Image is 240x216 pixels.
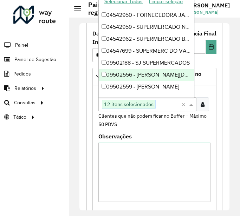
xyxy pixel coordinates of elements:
span: 12 itens selecionados [102,100,155,109]
span: Consultas [14,99,35,106]
div: 04547699 - SUPERMERC DO VALE TI [99,45,194,57]
div: 09502556 - [PERSON_NAME][DATE] [99,69,194,81]
span: [PERSON_NAME] [184,9,237,15]
span: Tático [13,113,26,121]
label: Data de Vigência Inicial [92,29,150,46]
span: Painel de Sugestão [14,56,56,63]
div: 04542959 - SUPERMERCADO NOVA AM [99,21,194,33]
span: Clear all [182,100,188,109]
label: Observações [98,132,132,140]
div: Priorizar Cliente - Não podem ficar no buffer [92,85,216,211]
span: Pedidos [13,70,31,78]
div: 04542950 - FORNECEDORA JACOME C [99,9,194,21]
h3: [PERSON_NAME] [184,2,237,9]
div: 04542962 - SUPERMERCADO BELA VI [99,33,194,45]
a: Priorizar Cliente - Não podem ficar no buffer [92,68,216,85]
div: 09502188 - SJ SUPERMERCADOS [99,57,194,69]
span: Relatórios [14,85,36,92]
button: Choose Date [206,40,216,54]
div: 09502747 - [PERSON_NAME] [99,93,194,105]
div: 09502559 - [PERSON_NAME] [99,81,194,93]
span: Painel [15,41,28,49]
h2: Painel de Sugestão - Criar registro [81,1,166,16]
small: Clientes que não podem ficar no Buffer – Máximo 50 PDVS [98,113,207,127]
